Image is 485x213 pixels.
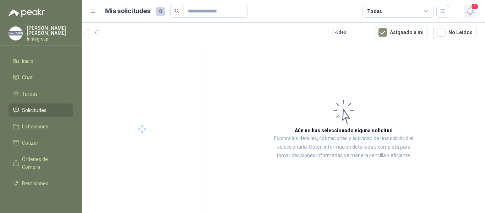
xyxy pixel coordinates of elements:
[175,9,180,14] span: search
[9,103,73,117] a: Solicitudes
[375,26,427,39] button: Asignado a mi
[9,71,73,84] a: Chat
[22,74,33,81] span: Chat
[22,106,47,114] span: Solicitudes
[22,180,48,187] span: Remisiones
[433,26,476,39] button: No Leídos
[22,57,33,65] span: Inicio
[105,6,151,16] h1: Mis solicitudes
[9,87,73,101] a: Tareas
[295,127,393,134] h3: Aún no has seleccionado niguna solicitud
[464,5,476,18] button: 1
[9,9,45,17] img: Logo peakr
[22,155,66,171] span: Órdenes de Compra
[9,193,73,207] a: Configuración
[333,27,369,38] div: 1 - 0 de 0
[9,177,73,190] a: Remisiones
[27,37,73,41] p: Inntegroup
[471,3,479,10] span: 1
[273,134,414,160] p: Explora los detalles, cotizaciones y actividad de una solicitud al seleccionarla. Obtén informaci...
[367,7,382,15] div: Todas
[9,153,73,174] a: Órdenes de Compra
[9,136,73,150] a: Cotizar
[9,120,73,133] a: Licitaciones
[22,139,38,147] span: Cotizar
[22,123,48,131] span: Licitaciones
[27,26,73,36] p: [PERSON_NAME] [PERSON_NAME]
[156,7,165,16] span: 0
[22,90,38,98] span: Tareas
[9,27,22,40] img: Company Logo
[9,54,73,68] a: Inicio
